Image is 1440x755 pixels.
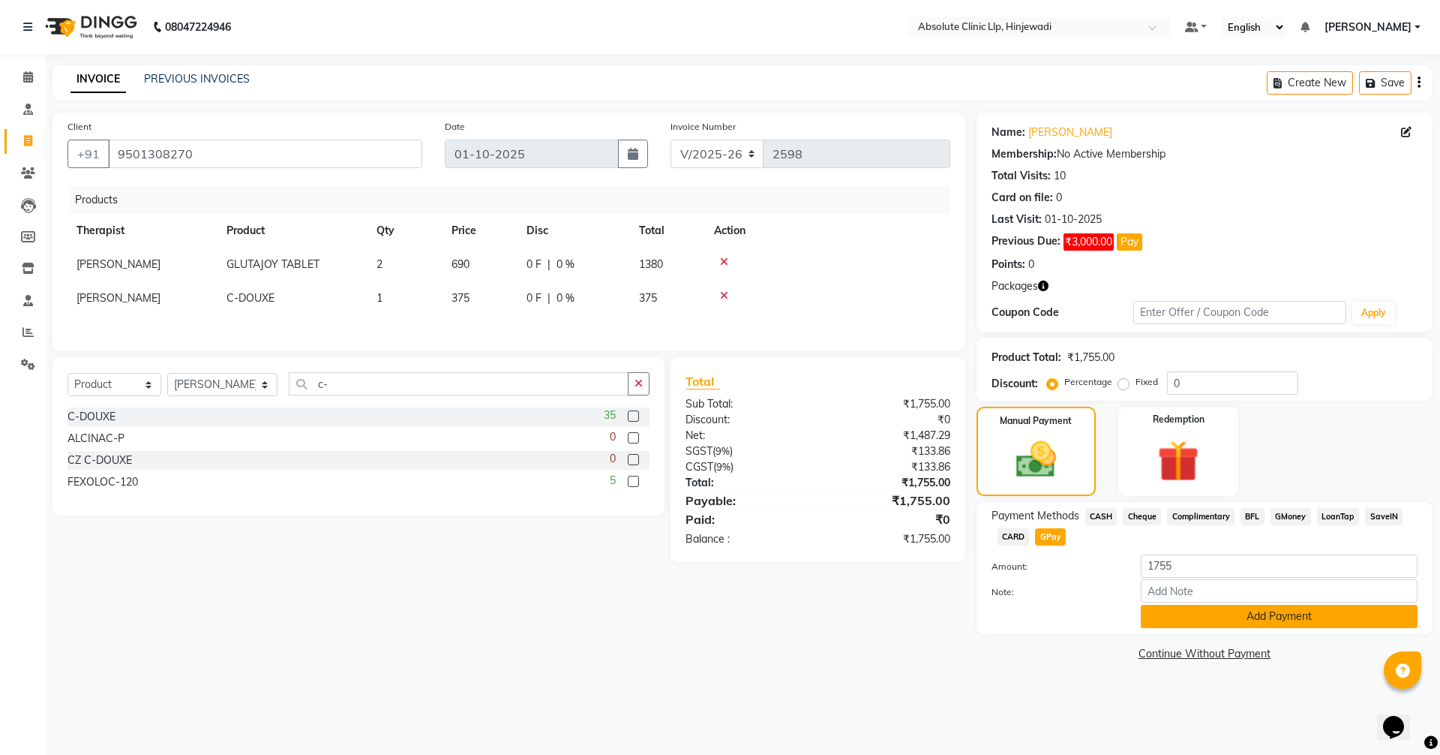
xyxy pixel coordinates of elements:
[705,214,950,248] th: Action
[526,290,541,306] span: 0 F
[67,474,138,490] div: FEXOLOC-120
[1141,579,1417,603] input: Add Note
[979,646,1429,662] a: Continue Without Payment
[817,492,961,510] div: ₹1,755.00
[685,444,712,458] span: SGST
[991,376,1038,392] div: Discount:
[991,233,1060,251] div: Previous Due:
[991,278,1038,294] span: Packages
[451,257,469,271] span: 690
[674,531,817,547] div: Balance :
[67,431,124,447] div: ALCINAC-P
[1045,212,1102,227] div: 01-10-2025
[1117,233,1142,251] button: Pay
[1003,437,1069,483] img: _cash.svg
[67,214,217,248] th: Therapist
[76,291,160,305] span: [PERSON_NAME]
[604,408,616,423] span: 35
[1028,257,1034,272] div: 0
[1063,233,1114,251] span: ₹3,000.00
[69,186,961,214] div: Products
[1267,71,1353,95] button: Create New
[1144,435,1212,487] img: _gift.svg
[817,510,961,528] div: ₹0
[674,444,817,459] div: ( )
[674,510,817,528] div: Paid:
[716,461,730,473] span: 9%
[630,214,705,248] th: Total
[1141,605,1417,628] button: Add Payment
[674,459,817,475] div: ( )
[108,140,422,168] input: Search by Name/Mobile/Email/Code
[367,214,442,248] th: Qty
[1000,414,1072,428] label: Manual Payment
[1352,302,1395,324] button: Apply
[991,350,1061,365] div: Product Total:
[144,72,250,86] a: PREVIOUS INVOICES
[997,528,1030,546] span: CARD
[1324,20,1411,35] span: [PERSON_NAME]
[674,412,817,428] div: Discount:
[1064,375,1112,389] label: Percentage
[547,257,550,272] span: |
[991,125,1025,140] div: Name:
[1270,508,1311,525] span: GMoney
[165,6,231,48] b: 08047224946
[67,409,115,425] div: C-DOUXE
[67,140,109,168] button: +91
[1123,508,1161,525] span: Cheque
[526,257,541,272] span: 0 F
[1133,301,1346,324] input: Enter Offer / Coupon Code
[1377,695,1425,740] iframe: chat widget
[1135,375,1158,389] label: Fixed
[1365,508,1402,525] span: SaveIN
[639,257,663,271] span: 1380
[674,396,817,412] div: Sub Total:
[817,428,961,444] div: ₹1,487.29
[556,257,574,272] span: 0 %
[685,374,720,390] span: Total
[610,429,616,445] span: 0
[1359,71,1411,95] button: Save
[1153,413,1204,426] label: Redemption
[674,492,817,510] div: Payable:
[289,372,628,396] input: Search or Scan
[445,120,465,134] label: Date
[674,428,817,444] div: Net:
[217,214,367,248] th: Product
[556,290,574,306] span: 0 %
[610,451,616,467] span: 0
[1067,350,1114,365] div: ₹1,755.00
[1035,528,1066,546] span: GPay
[991,212,1042,227] div: Last Visit:
[1028,125,1112,140] a: [PERSON_NAME]
[38,6,141,48] img: logo
[817,459,961,475] div: ₹133.86
[980,585,1129,599] label: Note:
[817,475,961,491] div: ₹1,755.00
[980,560,1129,573] label: Amount:
[817,444,961,459] div: ₹133.86
[1054,168,1066,184] div: 10
[991,146,1417,162] div: No Active Membership
[1167,508,1234,525] span: Complimentary
[1317,508,1360,525] span: LoanTap
[991,305,1133,320] div: Coupon Code
[991,190,1053,206] div: Card on file:
[442,214,517,248] th: Price
[226,291,274,305] span: C-DOUXE
[715,445,730,457] span: 9%
[376,291,382,305] span: 1
[547,290,550,306] span: |
[1056,190,1062,206] div: 0
[376,257,382,271] span: 2
[639,291,657,305] span: 375
[670,120,736,134] label: Invoice Number
[817,396,961,412] div: ₹1,755.00
[817,531,961,547] div: ₹1,755.00
[67,120,91,134] label: Client
[517,214,630,248] th: Disc
[451,291,469,305] span: 375
[70,66,126,93] a: INVOICE
[991,146,1057,162] div: Membership:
